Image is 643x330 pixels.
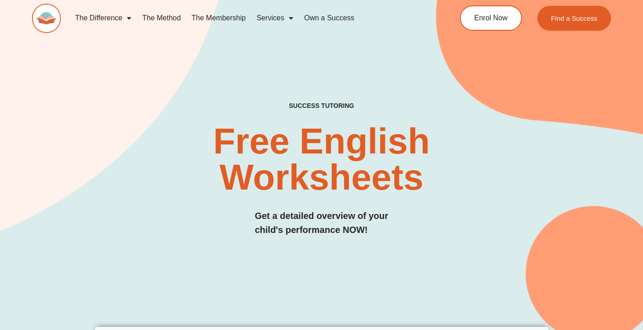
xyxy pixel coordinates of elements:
[551,15,597,22] span: Find a Success
[474,14,508,22] span: Enrol Now
[70,8,137,28] a: The Difference
[137,8,186,28] a: The Method
[130,123,512,195] h2: Free English Worksheets​
[537,6,611,31] a: Find a Success
[460,5,522,31] a: Enrol Now
[70,8,427,28] nav: Menu
[255,209,389,237] h3: Get a detailed overview of your child's performance NOW!
[236,102,407,110] h4: SUCCESS TUTORING​
[251,8,299,28] a: Services
[186,8,251,28] a: The Membership
[299,8,360,28] a: Own a Success
[598,287,643,330] iframe: Chat Widget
